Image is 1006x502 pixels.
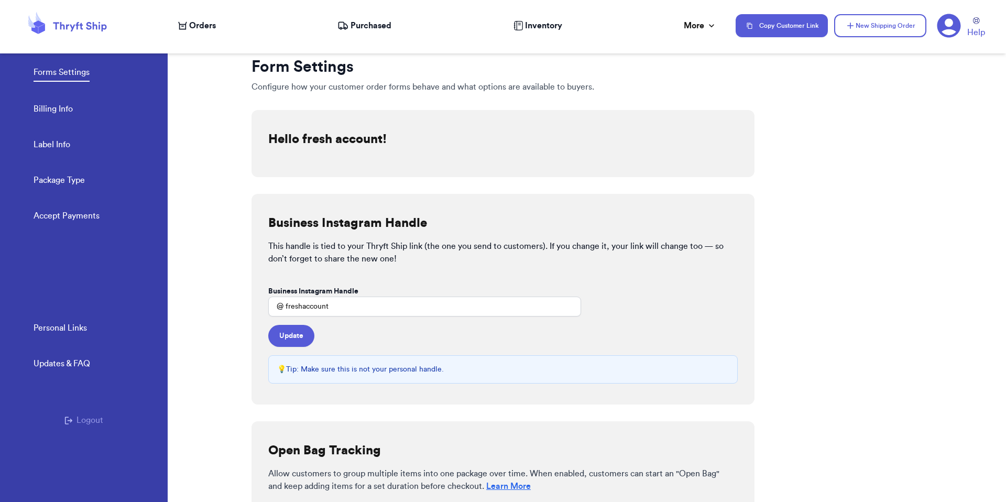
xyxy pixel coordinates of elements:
[337,19,391,32] a: Purchased
[268,444,381,457] h2: Open Bag Tracking
[251,81,754,93] p: Configure how your customer order forms behave and what options are available to buyers.
[251,58,754,77] h1: Form Settings
[34,357,90,370] div: Updates & FAQ
[34,103,73,117] a: Billing Info
[34,138,70,153] a: Label Info
[486,482,531,490] a: Learn More
[967,26,985,39] span: Help
[34,210,100,224] a: Accept Payments
[525,19,562,32] span: Inventory
[351,19,391,32] span: Purchased
[967,17,985,39] a: Help
[34,357,90,372] a: Updates & FAQ
[34,66,90,82] a: Forms Settings
[736,14,828,37] button: Copy Customer Link
[268,131,387,148] h2: Hello fresh account!
[277,364,444,375] p: 💡 Tip: Make sure this is not your personal handle.
[64,414,103,427] button: Logout
[34,322,87,336] a: Personal Links
[268,467,729,493] p: Allow customers to group multiple items into one package over time. When enabled, customers can s...
[268,325,314,347] button: Update
[834,14,926,37] button: New Shipping Order
[34,174,85,189] a: Package Type
[268,286,358,297] label: Business Instagram Handle
[268,240,738,265] p: This handle is tied to your Thryft Ship link (the one you send to customers). If you change it, y...
[189,19,216,32] span: Orders
[178,19,216,32] a: Orders
[684,19,717,32] div: More
[513,19,562,32] a: Inventory
[268,215,427,232] h2: Business Instagram Handle
[268,297,283,317] div: @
